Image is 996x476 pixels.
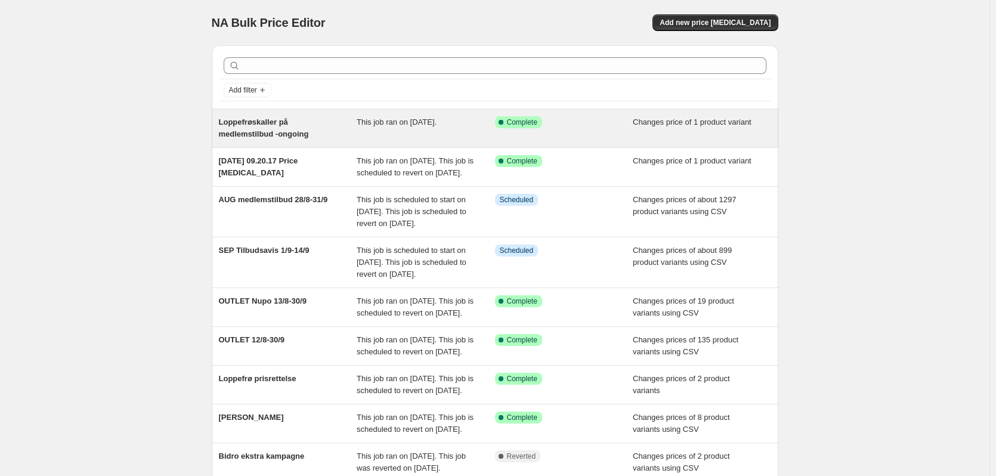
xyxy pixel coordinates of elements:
[212,16,326,29] span: NA Bulk Price Editor
[219,156,298,177] span: [DATE] 09.20.17 Price [MEDICAL_DATA]
[357,335,474,356] span: This job ran on [DATE]. This job is scheduled to revert on [DATE].
[507,156,537,166] span: Complete
[633,413,730,434] span: Changes prices of 8 product variants using CSV
[219,195,328,204] span: AUG medlemstilbud 28/8-31/9
[500,195,534,205] span: Scheduled
[633,374,730,395] span: Changes prices of 2 product variants
[229,85,257,95] span: Add filter
[507,118,537,127] span: Complete
[507,452,536,461] span: Reverted
[357,296,474,317] span: This job ran on [DATE]. This job is scheduled to revert on [DATE].
[357,118,437,126] span: This job ran on [DATE].
[507,296,537,306] span: Complete
[219,296,307,305] span: OUTLET Nupo 13/8-30/9
[219,335,285,344] span: OUTLET 12/8-30/9
[633,296,734,317] span: Changes prices of 19 product variants using CSV
[633,452,730,472] span: Changes prices of 2 product variants using CSV
[507,335,537,345] span: Complete
[633,335,738,356] span: Changes prices of 135 product variants using CSV
[357,374,474,395] span: This job ran on [DATE]. This job is scheduled to revert on [DATE].
[219,452,305,460] span: Bidro ekstra kampagne
[500,246,534,255] span: Scheduled
[219,413,284,422] span: [PERSON_NAME]
[224,83,271,97] button: Add filter
[357,452,466,472] span: This job ran on [DATE]. This job was reverted on [DATE].
[357,413,474,434] span: This job ran on [DATE]. This job is scheduled to revert on [DATE].
[357,195,466,228] span: This job is scheduled to start on [DATE]. This job is scheduled to revert on [DATE].
[507,374,537,384] span: Complete
[219,118,309,138] span: Loppefrøskaller på medlemstilbud -ongoing
[507,413,537,422] span: Complete
[652,14,778,31] button: Add new price [MEDICAL_DATA]
[660,18,771,27] span: Add new price [MEDICAL_DATA]
[219,374,296,383] span: Loppefrø prisrettelse
[633,195,736,216] span: Changes prices of about 1297 product variants using CSV
[219,246,310,255] span: SEP Tilbudsavis 1/9-14/9
[357,246,466,279] span: This job is scheduled to start on [DATE]. This job is scheduled to revert on [DATE].
[357,156,474,177] span: This job ran on [DATE]. This job is scheduled to revert on [DATE].
[633,246,732,267] span: Changes prices of about 899 product variants using CSV
[633,118,751,126] span: Changes price of 1 product variant
[633,156,751,165] span: Changes price of 1 product variant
